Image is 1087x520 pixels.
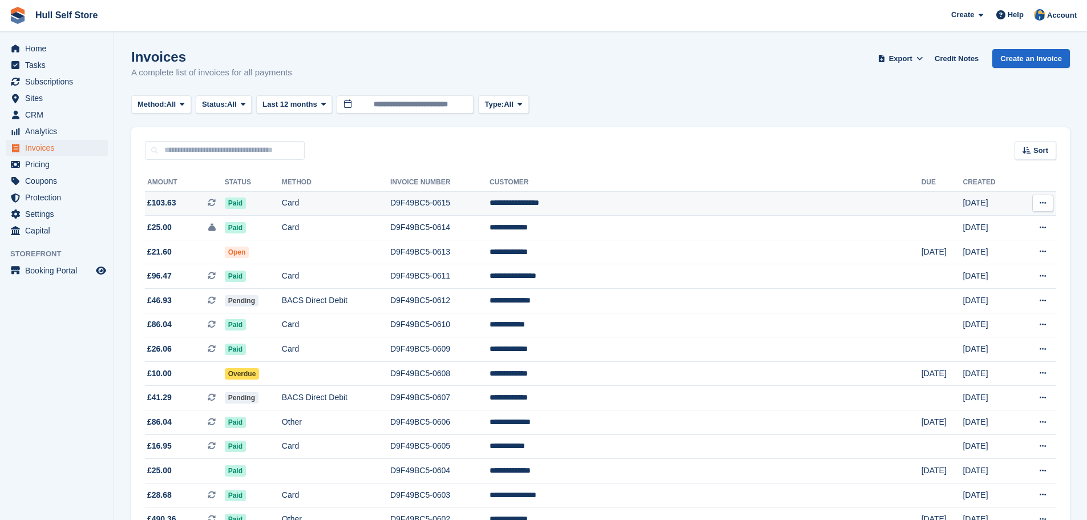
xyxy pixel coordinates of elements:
[390,459,490,483] td: D9F49BC5-0604
[490,174,922,192] th: Customer
[94,264,108,277] a: Preview store
[390,337,490,362] td: D9F49BC5-0609
[225,247,249,258] span: Open
[145,174,225,192] th: Amount
[963,289,1016,313] td: [DATE]
[147,295,172,307] span: £46.93
[9,7,26,24] img: stora-icon-8386f47178a22dfd0bd8f6a31ec36ba5ce8667c1dd55bd0f319d3a0aa187defe.svg
[6,41,108,57] a: menu
[282,434,390,459] td: Card
[1033,145,1048,156] span: Sort
[6,190,108,205] a: menu
[963,459,1016,483] td: [DATE]
[147,392,172,404] span: £41.29
[6,156,108,172] a: menu
[1008,9,1024,21] span: Help
[138,99,167,110] span: Method:
[922,410,963,435] td: [DATE]
[390,361,490,386] td: D9F49BC5-0608
[167,99,176,110] span: All
[147,416,172,428] span: £86.04
[202,99,227,110] span: Status:
[282,174,390,192] th: Method
[6,74,108,90] a: menu
[390,240,490,264] td: D9F49BC5-0613
[225,174,282,192] th: Status
[963,313,1016,337] td: [DATE]
[6,140,108,156] a: menu
[147,440,172,452] span: £16.95
[922,459,963,483] td: [DATE]
[225,295,258,307] span: Pending
[390,483,490,507] td: D9F49BC5-0603
[147,221,172,233] span: £25.00
[963,434,1016,459] td: [DATE]
[225,344,246,355] span: Paid
[922,240,963,264] td: [DATE]
[25,173,94,189] span: Coupons
[147,343,172,355] span: £26.06
[282,386,390,410] td: BACS Direct Debit
[147,270,172,282] span: £96.47
[225,392,258,404] span: Pending
[6,90,108,106] a: menu
[992,49,1070,68] a: Create an Invoice
[25,74,94,90] span: Subscriptions
[131,49,292,65] h1: Invoices
[147,319,172,330] span: £86.04
[963,240,1016,264] td: [DATE]
[147,197,176,209] span: £103.63
[390,174,490,192] th: Invoice Number
[262,99,317,110] span: Last 12 months
[25,156,94,172] span: Pricing
[10,248,114,260] span: Storefront
[390,216,490,240] td: D9F49BC5-0614
[6,223,108,239] a: menu
[922,174,963,192] th: Due
[282,264,390,289] td: Card
[282,289,390,313] td: BACS Direct Debit
[225,465,246,477] span: Paid
[963,483,1016,507] td: [DATE]
[25,123,94,139] span: Analytics
[147,368,172,380] span: £10.00
[25,41,94,57] span: Home
[963,174,1016,192] th: Created
[25,90,94,106] span: Sites
[390,434,490,459] td: D9F49BC5-0605
[147,465,172,477] span: £25.00
[282,483,390,507] td: Card
[6,57,108,73] a: menu
[131,95,191,114] button: Method: All
[282,410,390,435] td: Other
[256,95,332,114] button: Last 12 months
[282,191,390,216] td: Card
[922,361,963,386] td: [DATE]
[25,263,94,279] span: Booking Portal
[225,222,246,233] span: Paid
[6,263,108,279] a: menu
[963,386,1016,410] td: [DATE]
[390,264,490,289] td: D9F49BC5-0611
[25,190,94,205] span: Protection
[390,313,490,337] td: D9F49BC5-0610
[951,9,974,21] span: Create
[963,216,1016,240] td: [DATE]
[504,99,514,110] span: All
[963,191,1016,216] td: [DATE]
[963,264,1016,289] td: [DATE]
[963,410,1016,435] td: [DATE]
[131,66,292,79] p: A complete list of invoices for all payments
[147,489,172,501] span: £28.68
[227,99,237,110] span: All
[147,246,172,258] span: £21.60
[6,173,108,189] a: menu
[484,99,504,110] span: Type:
[282,216,390,240] td: Card
[930,49,983,68] a: Credit Notes
[225,271,246,282] span: Paid
[963,337,1016,362] td: [DATE]
[225,319,246,330] span: Paid
[1034,9,1045,21] img: Hull Self Store
[6,206,108,222] a: menu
